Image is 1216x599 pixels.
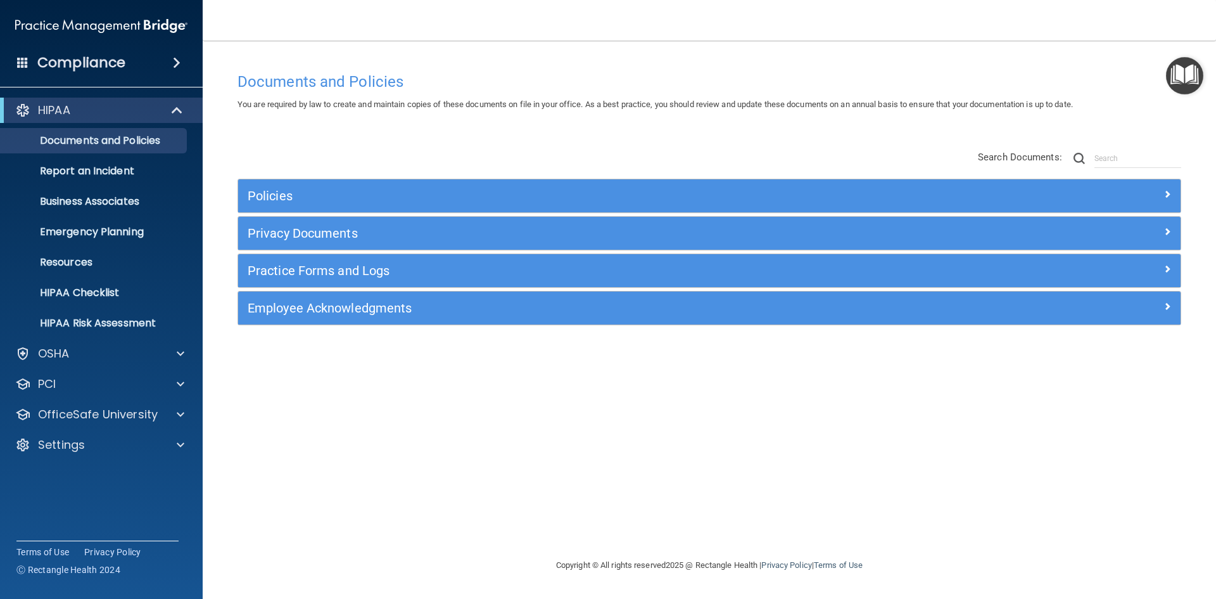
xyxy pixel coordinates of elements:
p: Emergency Planning [8,226,181,238]
p: Business Associates [8,195,181,208]
h5: Employee Acknowledgments [248,301,935,315]
h5: Policies [248,189,935,203]
a: Privacy Policy [84,546,141,558]
p: Report an Incident [8,165,181,177]
div: Copyright © All rights reserved 2025 @ Rectangle Health | | [478,545,940,586]
h4: Documents and Policies [237,74,1181,90]
span: Ⓒ Rectangle Health 2024 [16,564,120,576]
p: OfficeSafe University [38,407,158,422]
p: PCI [38,377,56,392]
a: OSHA [15,346,184,361]
h5: Practice Forms and Logs [248,264,935,278]
input: Search [1094,149,1181,168]
button: Open Resource Center [1166,57,1203,94]
p: HIPAA Checklist [8,287,181,299]
p: Resources [8,256,181,269]
a: OfficeSafe University [15,407,184,422]
a: PCI [15,377,184,392]
a: Terms of Use [16,546,69,558]
iframe: Drift Widget Chat Controller [997,509,1201,560]
a: Privacy Policy [761,560,811,570]
img: PMB logo [15,13,187,39]
a: HIPAA [15,103,184,118]
p: HIPAA [38,103,70,118]
p: HIPAA Risk Assessment [8,317,181,330]
p: Documents and Policies [8,134,181,147]
img: ic-search.3b580494.png [1073,153,1085,164]
p: Settings [38,437,85,453]
a: Terms of Use [814,560,863,570]
a: Privacy Documents [248,223,1171,243]
p: OSHA [38,346,70,361]
a: Employee Acknowledgments [248,298,1171,318]
a: Policies [248,186,1171,206]
h5: Privacy Documents [248,226,935,240]
span: Search Documents: [978,151,1062,163]
h4: Compliance [37,54,125,72]
a: Settings [15,437,184,453]
span: You are required by law to create and maintain copies of these documents on file in your office. ... [237,100,1073,109]
a: Practice Forms and Logs [248,261,1171,281]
